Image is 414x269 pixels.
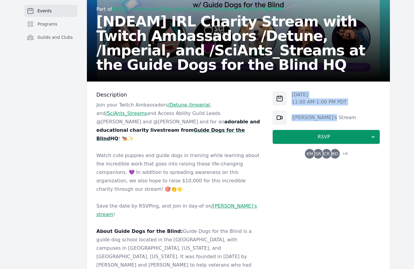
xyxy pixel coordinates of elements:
span: KM [307,152,313,156]
p: Watch cute puppies and guide dogs in training while learning about the incredible work that goes ... [97,151,263,193]
a: /[PERSON_NAME]’s stream [97,203,257,217]
span: Programs [38,21,57,27]
a: /Imperial [189,102,210,108]
p: Save the date by RSVPing, and join in day-of on ! [97,202,263,219]
p: [DATE] [292,91,347,98]
a: [DATE] and National Disability Employment Awareness Month (NDEAM) [112,6,284,12]
h3: Description [97,91,263,98]
button: RSVP [272,130,380,144]
a: /[PERSON_NAME]'s Stream [292,115,356,120]
div: Part of [97,6,380,13]
span: RSVP [278,133,370,141]
span: CR [324,152,330,156]
h2: [NDEAM] IRL Charity Stream with Twitch Ambassadors /Detune, /Imperial, and /SciAnts_Streams at th... [97,14,380,72]
nav: Sidebar [24,5,77,53]
strong: HQ [110,136,118,141]
a: Programs [24,18,77,30]
p: Join your Twitch Ambassadors , , and and Access Ability Guild Leads @[PERSON_NAME] and @[PERSON_N... [97,101,263,143]
span: + 8 [339,150,348,159]
a: Events [24,5,77,17]
p: 11:00 AM - 1:00 PM PDT [292,98,347,106]
span: BD [332,152,338,156]
strong: About Guide Dogs for the Blind: [97,228,183,234]
span: Guilds and Clubs [38,34,73,40]
span: Events [38,8,52,14]
a: Guilds and Clubs [24,31,77,43]
a: /SciAnts_Streams [106,110,147,116]
span: SR [315,152,321,156]
a: /Detune [168,102,187,108]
